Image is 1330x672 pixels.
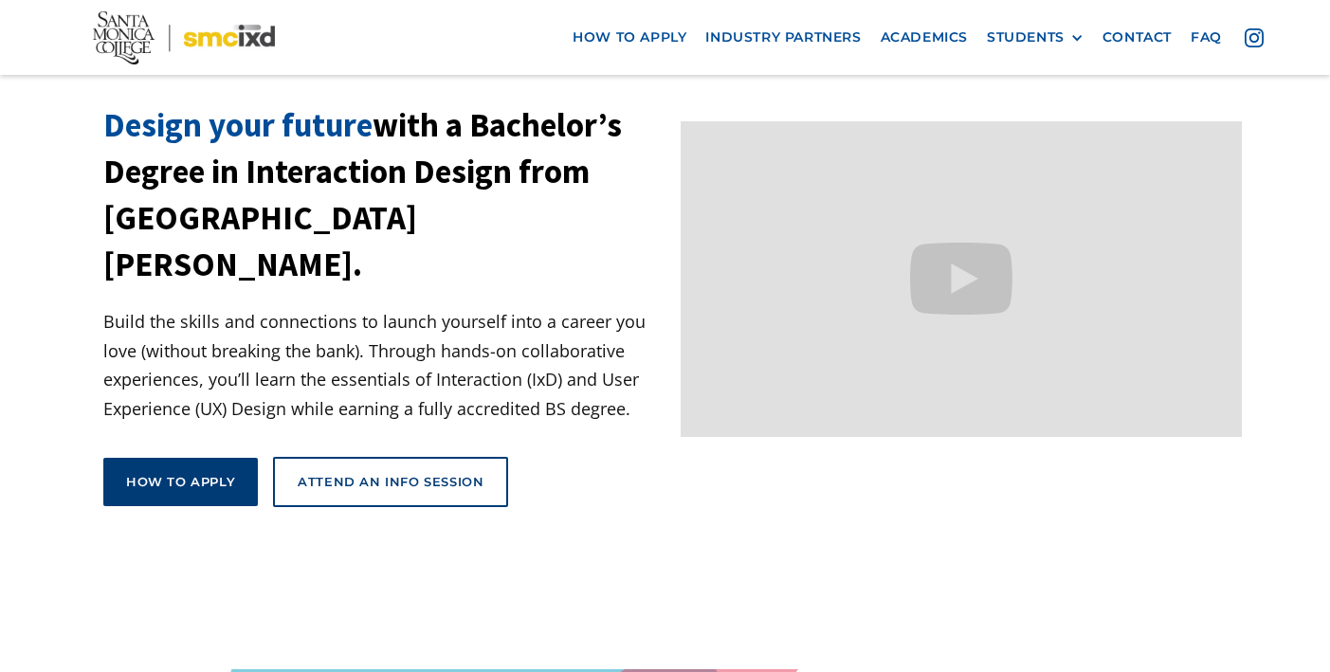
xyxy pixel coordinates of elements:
[563,20,696,55] a: how to apply
[696,20,870,55] a: industry partners
[987,29,1065,45] div: STUDENTS
[103,104,373,146] span: Design your future
[103,102,665,288] h1: with a Bachelor’s Degree in Interaction Design from [GEOGRAPHIC_DATA][PERSON_NAME].
[681,121,1243,437] iframe: Design your future with a Bachelor's Degree in Interaction Design from Santa Monica College
[1181,20,1231,55] a: faq
[1093,20,1181,55] a: contact
[298,473,483,490] div: Attend an Info Session
[987,29,1084,45] div: STUDENTS
[273,457,508,506] a: Attend an Info Session
[126,473,235,490] div: How to apply
[103,458,258,505] a: How to apply
[103,307,665,423] p: Build the skills and connections to launch yourself into a career you love (without breaking the ...
[1245,28,1264,47] img: icon - instagram
[871,20,977,55] a: Academics
[93,10,275,64] img: Santa Monica College - SMC IxD logo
